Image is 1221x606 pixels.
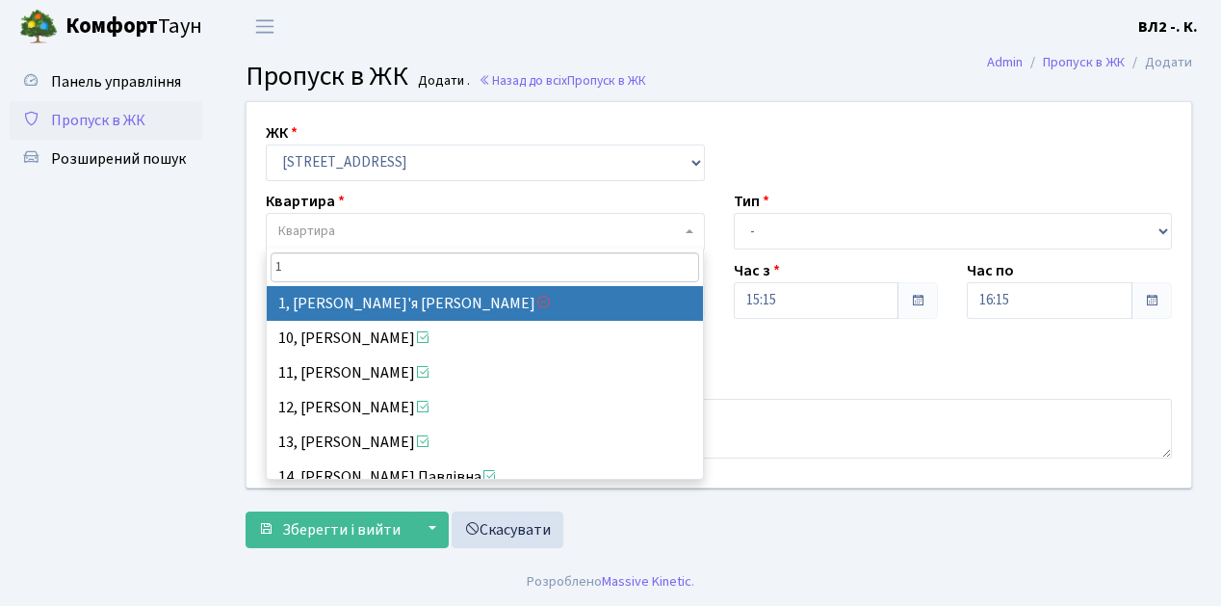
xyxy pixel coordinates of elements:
[267,460,704,494] li: 14, [PERSON_NAME] Павлівна
[267,425,704,460] li: 13, [PERSON_NAME]
[267,390,704,425] li: 12, [PERSON_NAME]
[246,57,408,95] span: Пропуск в ЖК
[10,140,202,178] a: Розширений пошук
[527,571,694,593] div: Розроблено .
[266,190,345,213] label: Квартира
[267,356,704,390] li: 11, [PERSON_NAME]
[267,321,704,356] li: 10, [PERSON_NAME]
[10,101,202,140] a: Пропуск в ЖК
[1043,52,1125,72] a: Пропуск в ЖК
[246,512,413,548] button: Зберегти і вийти
[282,519,401,540] span: Зберегти і вийти
[452,512,563,548] a: Скасувати
[1125,52,1192,73] li: Додати
[602,571,691,592] a: Massive Kinetic
[1138,16,1198,38] b: ВЛ2 -. К.
[266,121,298,145] label: ЖК
[51,148,186,170] span: Розширений пошук
[967,259,1014,282] label: Час по
[278,222,335,241] span: Квартира
[479,71,646,90] a: Назад до всіхПропуск в ЖК
[734,190,769,213] label: Тип
[567,71,646,90] span: Пропуск в ЖК
[1138,15,1198,39] a: ВЛ2 -. К.
[414,73,470,90] small: Додати .
[267,286,704,321] li: 1, [PERSON_NAME]'я [PERSON_NAME]
[987,52,1023,72] a: Admin
[51,71,181,92] span: Панель управління
[734,259,780,282] label: Час з
[65,11,202,43] span: Таун
[19,8,58,46] img: logo.png
[958,42,1221,83] nav: breadcrumb
[10,63,202,101] a: Панель управління
[241,11,289,42] button: Переключити навігацію
[65,11,158,41] b: Комфорт
[51,110,145,131] span: Пропуск в ЖК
